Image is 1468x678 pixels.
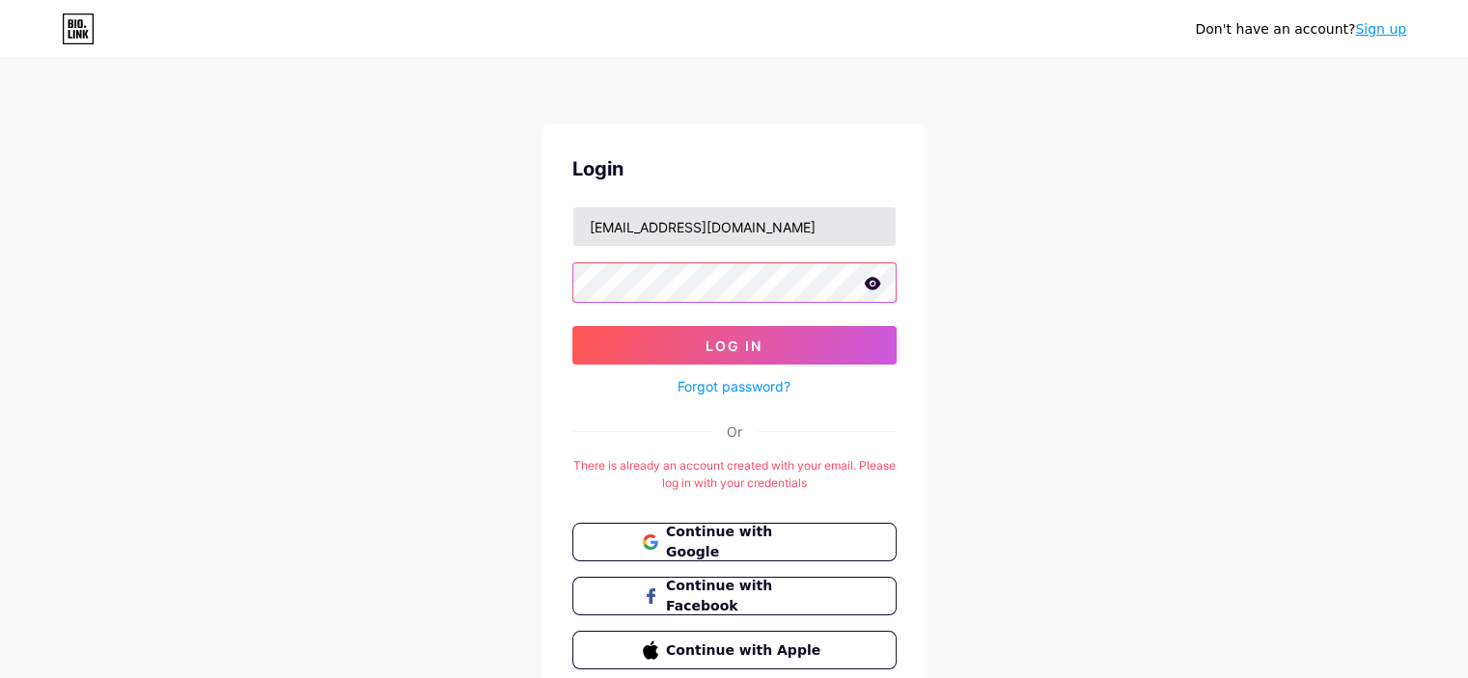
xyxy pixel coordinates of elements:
span: Continue with Facebook [666,576,825,616]
div: Don't have an account? [1195,19,1406,40]
button: Log In [572,326,897,365]
a: Forgot password? [678,376,790,396]
button: Continue with Apple [572,631,897,669]
span: Log In [706,338,762,354]
a: Sign up [1355,21,1406,37]
button: Continue with Google [572,523,897,561]
button: Continue with Facebook [572,577,897,615]
div: Or [727,421,742,442]
span: Continue with Apple [666,640,825,661]
input: Username [573,207,896,246]
span: Continue with Google [666,522,825,562]
div: There is already an account created with your email. Please log in with your credentials [572,457,897,492]
div: Login [572,154,897,183]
